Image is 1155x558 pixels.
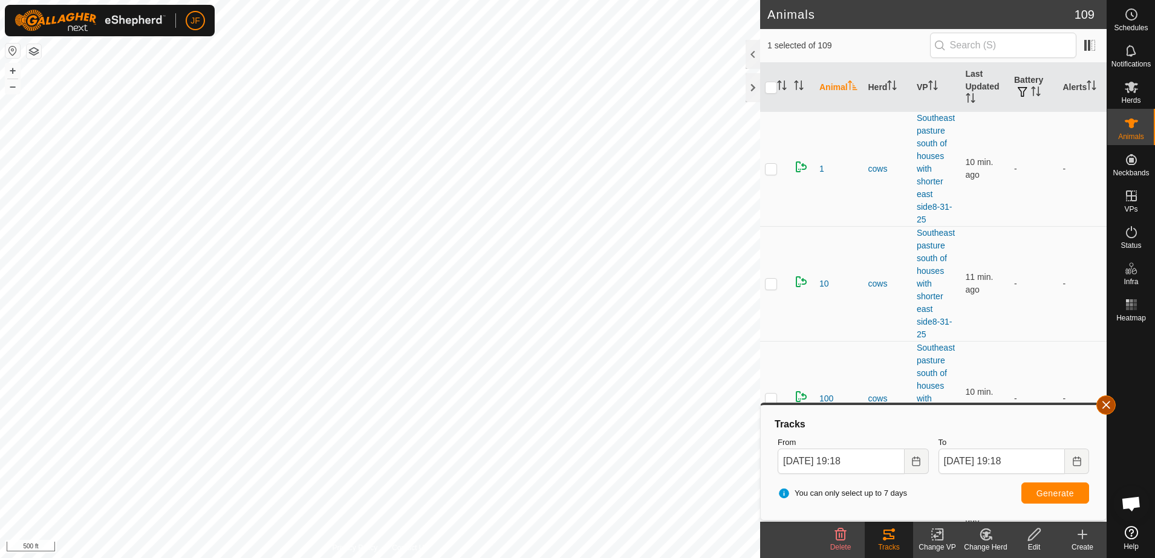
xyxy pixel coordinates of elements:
[1124,206,1137,213] span: VPs
[1058,542,1107,553] div: Create
[913,542,961,553] div: Change VP
[819,163,824,175] span: 1
[794,274,808,289] img: returning on
[778,487,907,499] span: You can only select up to 7 days
[1036,488,1074,498] span: Generate
[961,542,1010,553] div: Change Herd
[5,79,20,94] button: –
[778,436,929,449] label: From
[794,160,808,174] img: returning on
[1114,24,1148,31] span: Schedules
[1087,82,1096,92] p-sorticon: Activate to sort
[928,82,938,92] p-sorticon: Activate to sort
[1009,226,1058,341] td: -
[794,82,804,92] p-sorticon: Activate to sort
[905,449,929,474] button: Choose Date
[966,272,994,294] span: Sep 1, 2025, 7:06 PM
[332,542,377,553] a: Privacy Policy
[1009,341,1058,456] td: -
[930,33,1076,58] input: Search (S)
[961,63,1010,112] th: Last Updated
[1009,63,1058,112] th: Battery
[819,277,829,290] span: 10
[392,542,428,553] a: Contact Us
[819,392,833,405] span: 100
[864,63,913,112] th: Herd
[830,543,851,551] span: Delete
[815,63,864,112] th: Animal
[1009,111,1058,226] td: -
[190,15,200,27] span: JF
[1058,226,1107,341] td: -
[1116,314,1146,322] span: Heatmap
[1031,88,1041,98] p-sorticon: Activate to sort
[966,157,994,180] span: Sep 1, 2025, 7:07 PM
[1111,60,1151,68] span: Notifications
[917,228,955,339] a: Southeast pasture south of houses with shorter east side8-31-25
[794,389,808,404] img: returning on
[777,82,787,92] p-sorticon: Activate to sort
[1075,5,1095,24] span: 109
[1058,63,1107,112] th: Alerts
[767,7,1075,22] h2: Animals
[1113,485,1150,522] a: Open chat
[1058,341,1107,456] td: -
[917,343,955,454] a: Southeast pasture south of houses with shorter east side8-31-25
[868,392,908,405] div: cows
[887,82,897,92] p-sorticon: Activate to sort
[912,63,961,112] th: VP
[917,113,955,224] a: Southeast pasture south of houses with shorter east side8-31-25
[767,39,930,52] span: 1 selected of 109
[848,82,857,92] p-sorticon: Activate to sort
[1121,97,1140,104] span: Herds
[1058,111,1107,226] td: -
[868,277,908,290] div: cows
[1010,542,1058,553] div: Edit
[15,10,166,31] img: Gallagher Logo
[1124,543,1139,550] span: Help
[1124,278,1138,285] span: Infra
[868,163,908,175] div: cows
[865,542,913,553] div: Tracks
[1121,242,1141,249] span: Status
[1107,521,1155,555] a: Help
[1021,482,1089,504] button: Generate
[1065,449,1089,474] button: Choose Date
[966,95,975,105] p-sorticon: Activate to sort
[939,436,1090,449] label: To
[27,44,41,59] button: Map Layers
[966,387,994,409] span: Sep 1, 2025, 7:07 PM
[1118,133,1144,140] span: Animals
[5,44,20,58] button: Reset Map
[5,63,20,78] button: +
[773,417,1094,432] div: Tracks
[1113,169,1149,177] span: Neckbands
